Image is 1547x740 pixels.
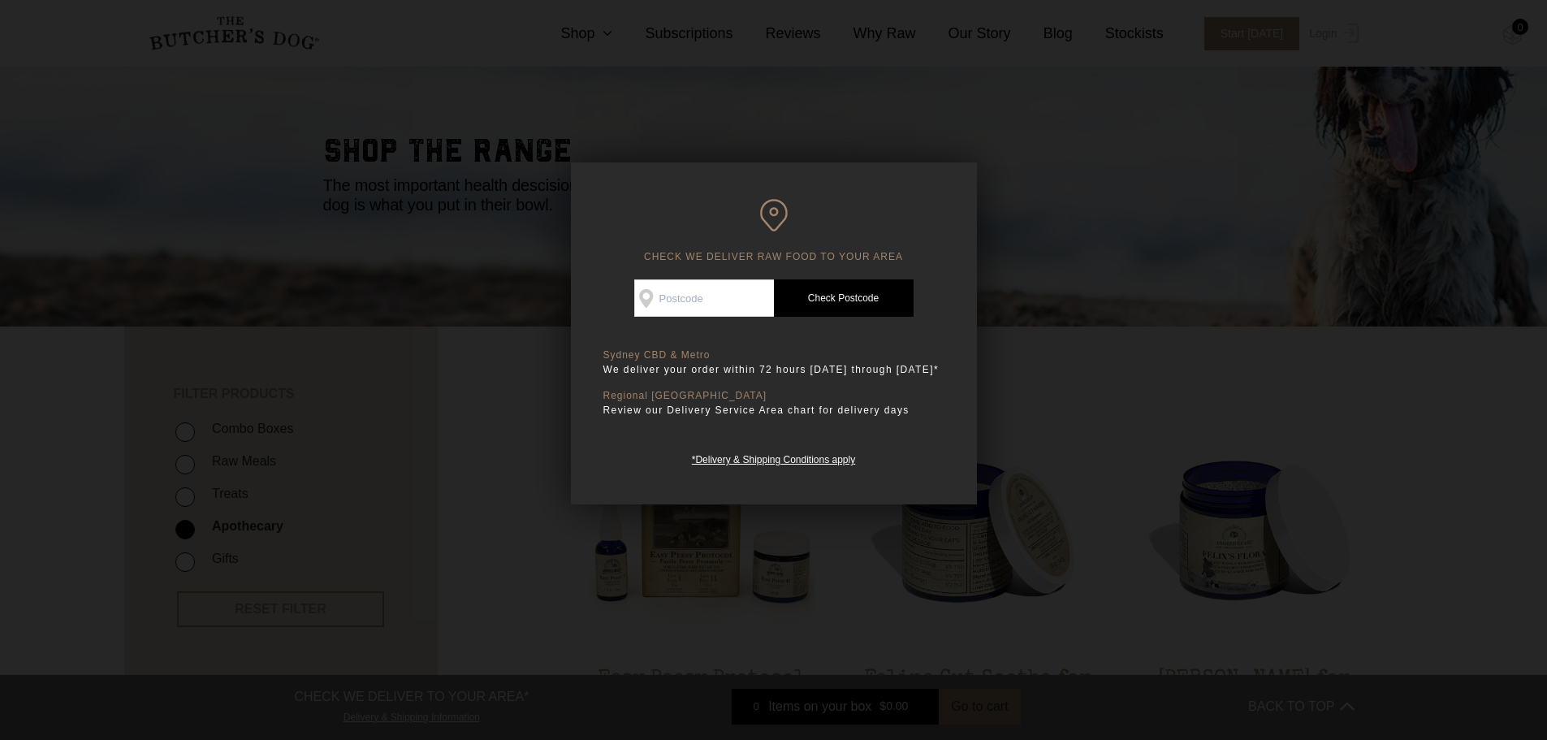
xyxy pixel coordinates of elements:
a: *Delivery & Shipping Conditions apply [692,450,855,465]
p: Regional [GEOGRAPHIC_DATA] [603,390,944,402]
a: Check Postcode [774,279,914,317]
p: We deliver your order within 72 hours [DATE] through [DATE]* [603,361,944,378]
h6: CHECK WE DELIVER RAW FOOD TO YOUR AREA [603,199,944,263]
p: Review our Delivery Service Area chart for delivery days [603,402,944,418]
p: Sydney CBD & Metro [603,349,944,361]
input: Postcode [634,279,774,317]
